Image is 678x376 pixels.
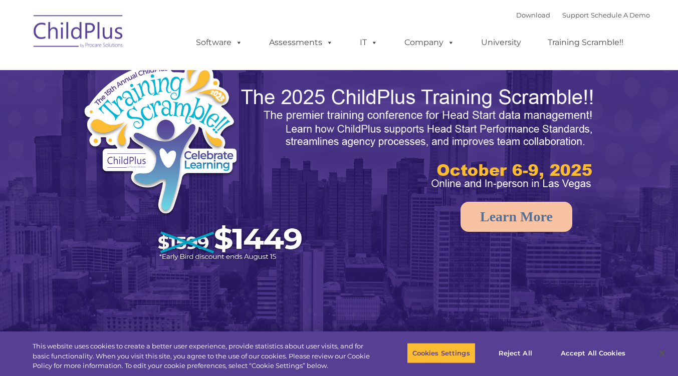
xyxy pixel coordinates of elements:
[139,66,170,74] span: Last name
[651,342,673,364] button: Close
[259,33,343,53] a: Assessments
[516,11,650,19] font: |
[407,342,476,363] button: Cookies Settings
[461,202,572,232] a: Learn More
[139,107,182,115] span: Phone number
[538,33,633,53] a: Training Scramble!!
[33,341,373,371] div: This website uses cookies to create a better user experience, provide statistics about user visit...
[516,11,550,19] a: Download
[484,342,547,363] button: Reject All
[591,11,650,19] a: Schedule A Demo
[186,33,253,53] a: Software
[394,33,465,53] a: Company
[350,33,388,53] a: IT
[471,33,531,53] a: University
[562,11,589,19] a: Support
[29,8,129,58] img: ChildPlus by Procare Solutions
[555,342,631,363] button: Accept All Cookies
